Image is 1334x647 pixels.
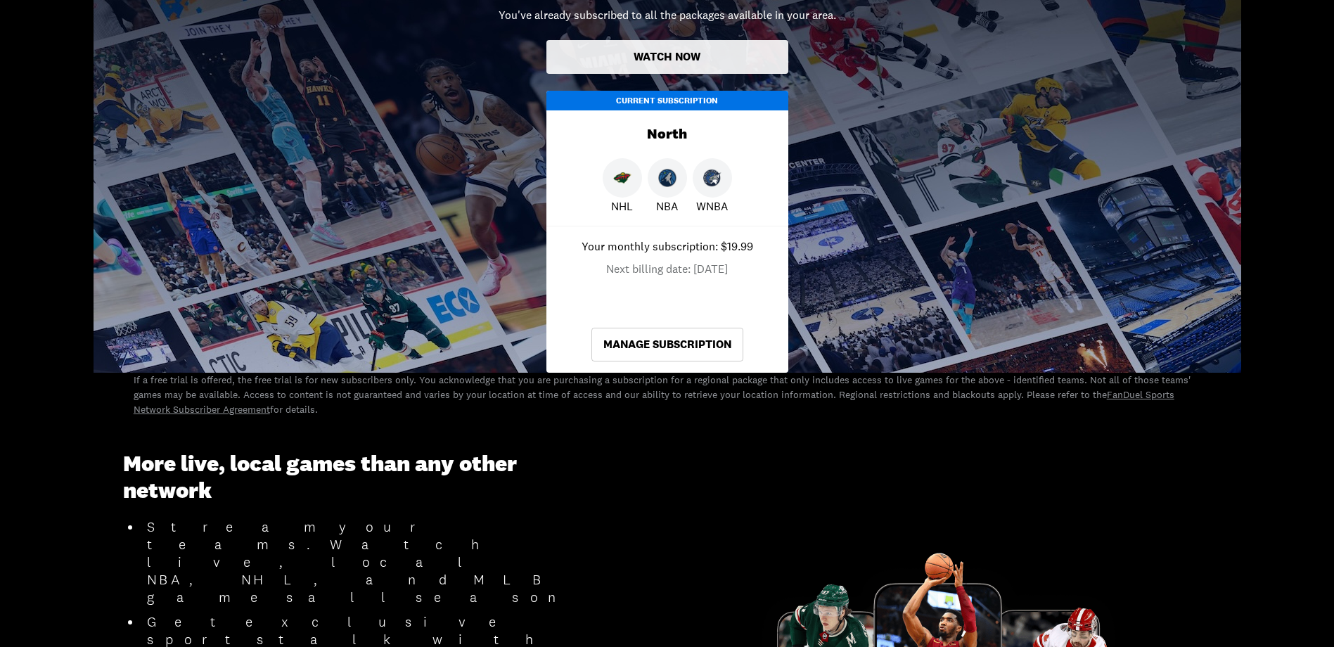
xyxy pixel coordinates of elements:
[134,373,1201,417] p: If a free trial is offered, the free trial is for new subscribers only. You acknowledge that you ...
[696,198,728,214] p: WNBA
[582,238,753,255] p: Your monthly subscription: $19.99
[606,260,728,277] p: Next billing date: [DATE]
[141,518,580,606] li: Stream your teams. Watch live, local NBA, NHL, and MLB games all season
[656,198,678,214] p: NBA
[613,169,631,187] img: Wild
[123,451,580,505] h3: More live, local games than any other network
[703,169,721,187] img: Lynx
[546,91,788,110] div: Current Subscription
[546,40,788,74] button: Watch Now
[546,110,788,158] div: North
[658,169,676,187] img: Timberwolves
[611,198,633,214] p: NHL
[499,6,836,23] p: You've already subscribed to all the packages available in your area.
[591,328,743,361] a: Manage Subscription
